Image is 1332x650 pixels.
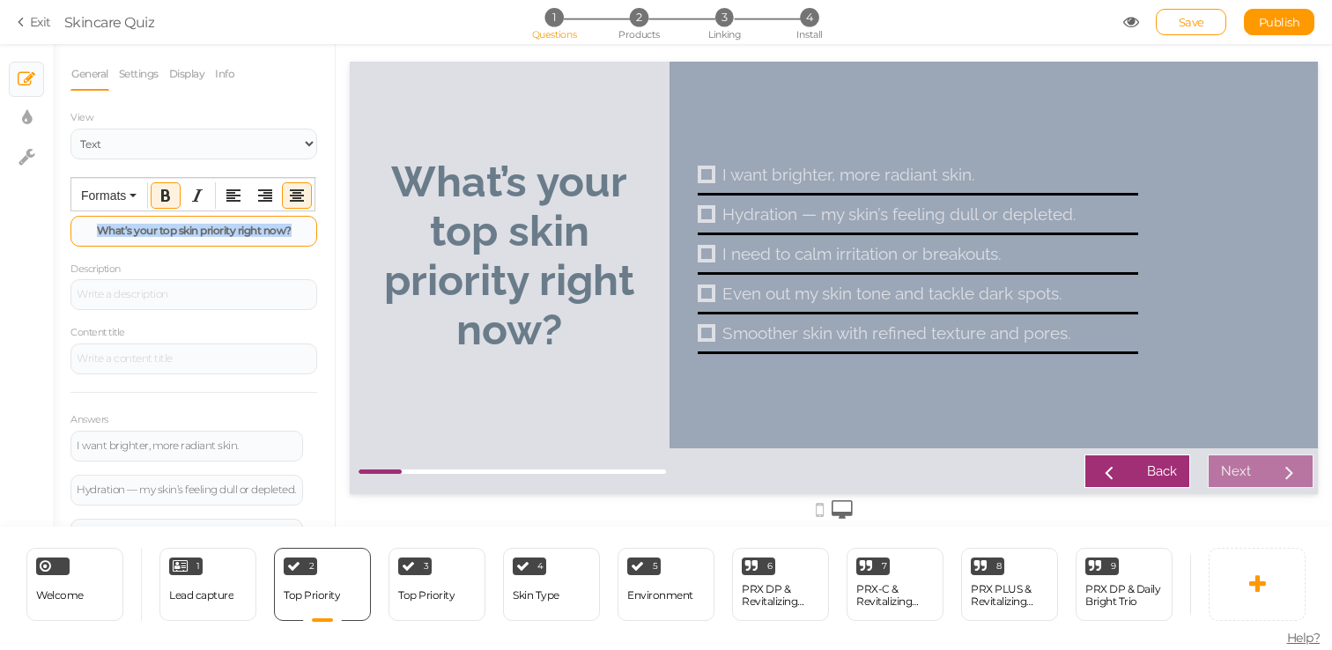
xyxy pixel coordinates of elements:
div: Smoother skin with refined texture and pores. [373,262,788,281]
span: Save [1179,15,1204,29]
span: Help? [1287,630,1321,646]
span: 4 [537,562,544,571]
span: Install [796,28,822,41]
div: I need to calm irritation or breakouts. [373,182,788,202]
span: 7 [882,562,887,571]
label: Content title [70,327,125,339]
span: Linking [708,28,740,41]
div: 5 Environment [618,548,714,621]
div: Skincare Quiz [64,11,155,33]
li: 1 Questions [513,8,595,26]
div: Top Priority [398,589,455,602]
div: 10 PRX PLUS & Daily Bright Trio [1190,548,1287,621]
span: Questions [532,28,577,41]
div: Save [1156,9,1226,35]
span: Formats [81,188,126,203]
div: I want brighter, more radiant skin. [373,103,788,122]
span: Welcome [36,588,84,602]
div: 4 Skin Type [503,548,600,621]
div: Align center [282,182,312,209]
div: Bold [151,182,181,209]
span: Publish [1259,15,1300,29]
span: View [70,111,93,123]
li: 3 Linking [684,8,766,26]
div: 8 PRX PLUS & Revitalizing Duo [961,548,1058,621]
span: 2 [309,562,314,571]
label: Answers [70,414,108,426]
div: Align right [250,182,280,209]
div: 7 PRX-C & Revitalizing Duo [847,548,943,621]
span: 3 [424,562,429,571]
li: 2 Products [598,8,680,26]
div: Lead capture [169,589,233,602]
div: Skin Type [513,589,559,602]
div: Welcome [26,548,123,621]
li: 4 Install [768,8,850,26]
a: Exit [18,13,51,31]
div: 1 Lead capture [159,548,256,621]
div: Environment [627,589,693,602]
div: PRX DP & Daily Bright Trio [1085,583,1163,608]
span: 2 [630,8,648,26]
span: 1 [544,8,563,26]
div: 2 Top Priority [274,548,371,621]
span: 3 [715,8,734,26]
a: General [70,57,109,91]
strong: What’s your top skin priority right now? [34,95,285,292]
label: Description [70,263,121,276]
div: PRX-C & Revitalizing Duo [856,583,934,608]
div: Hydration — my skin’s feeling dull or depleted. [373,143,788,162]
div: Align left [218,182,248,209]
div: Hydration — my skin’s feeling dull or depleted. [77,484,297,495]
div: PRX PLUS & Revitalizing Duo [971,583,1048,608]
div: Top Priority [284,589,340,602]
div: PRX DP & Revitalizing Duo [742,583,819,608]
a: Info [214,57,235,91]
span: 4 [800,8,818,26]
span: 5 [653,562,658,571]
a: Settings [118,57,159,91]
div: I want brighter, more radiant skin. [77,440,297,451]
span: Products [618,28,660,41]
div: 6 PRX DP & Revitalizing Duo [732,548,829,621]
div: Even out my skin tone and tackle dark spots. [373,222,788,241]
span: 6 [767,562,773,571]
a: Display [168,57,206,91]
div: 9 PRX DP & Daily Bright Trio [1076,548,1173,621]
span: 8 [996,562,1002,571]
div: Italic [182,182,212,209]
div: Back [797,402,827,417]
div: 3 Top Priority [388,548,485,621]
span: 9 [1111,562,1116,571]
strong: What’s your top skin priority right now? [97,224,292,237]
span: 1 [196,562,200,571]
